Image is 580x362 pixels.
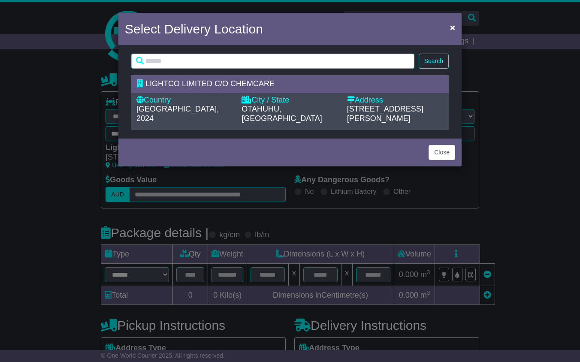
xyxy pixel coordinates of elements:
div: Address [347,96,444,105]
span: [STREET_ADDRESS][PERSON_NAME] [347,105,423,123]
h4: Select Delivery Location [125,19,263,39]
span: [GEOGRAPHIC_DATA], 2024 [136,105,219,123]
button: Search [419,54,449,69]
span: OTAHUHU, [GEOGRAPHIC_DATA] [242,105,322,123]
span: LIGHTCO LIMITED C/O CHEMCARE [145,79,275,88]
button: Close [446,18,459,36]
span: × [450,22,455,32]
div: Country [136,96,233,105]
button: Close [429,145,455,160]
div: City / State [242,96,338,105]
